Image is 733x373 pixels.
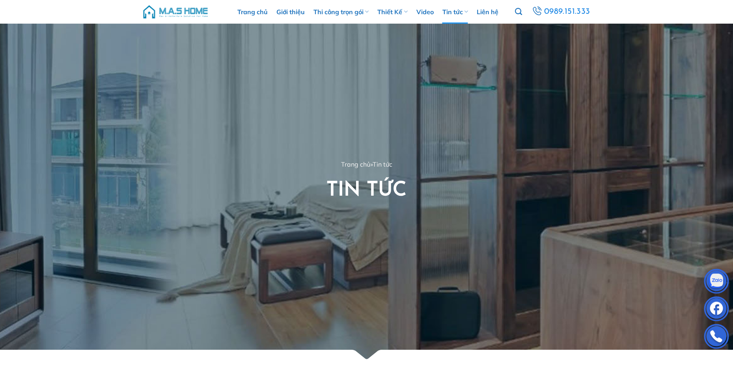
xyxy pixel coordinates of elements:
[142,160,591,170] nav: breadcrumbs
[705,298,728,322] img: Facebook
[705,326,728,349] img: Phone
[530,4,593,19] a: 0989.151.333
[543,5,591,19] span: 0989.151.333
[370,160,373,168] span: »
[515,4,522,20] a: Tìm kiếm
[705,271,728,294] img: Zalo
[373,160,392,168] span: Tin tức
[326,180,407,200] span: Tin tức
[341,160,370,168] a: Trang chủ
